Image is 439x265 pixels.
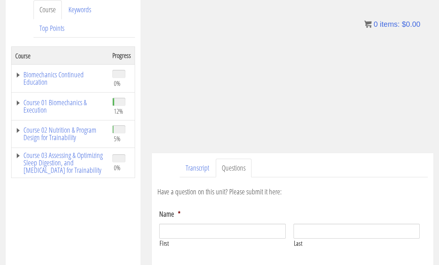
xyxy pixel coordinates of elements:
label: Name [159,209,180,219]
label: Last [294,239,420,248]
a: Course 03 Assessing & Optimizing Sleep Digestion, and [MEDICAL_DATA] for Trainability [15,152,105,174]
a: Keywords [63,0,97,19]
span: items: [380,20,400,28]
span: 0% [114,164,121,172]
a: Course 01 Biomechanics & Execution [15,99,105,114]
bdi: 0.00 [402,20,420,28]
a: Top Points [33,19,70,38]
th: Progress [109,47,135,65]
span: 0 [374,20,378,28]
span: 12% [114,107,123,115]
a: Course [33,0,62,19]
a: Course 02 Nutrition & Program Design for Trainability [15,126,105,141]
a: Biomechanics Continued Education [15,71,105,86]
img: icon11.png [364,20,372,28]
a: 0 items: $0.00 [364,20,420,28]
label: First [160,239,285,248]
a: Transcript [180,159,215,178]
span: 5% [114,135,121,143]
span: 0% [114,79,121,87]
th: Course [12,47,109,65]
span: $ [402,20,406,28]
p: Have a question on this unit? Please submit it here: [157,186,428,197]
a: Questions [216,159,251,178]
